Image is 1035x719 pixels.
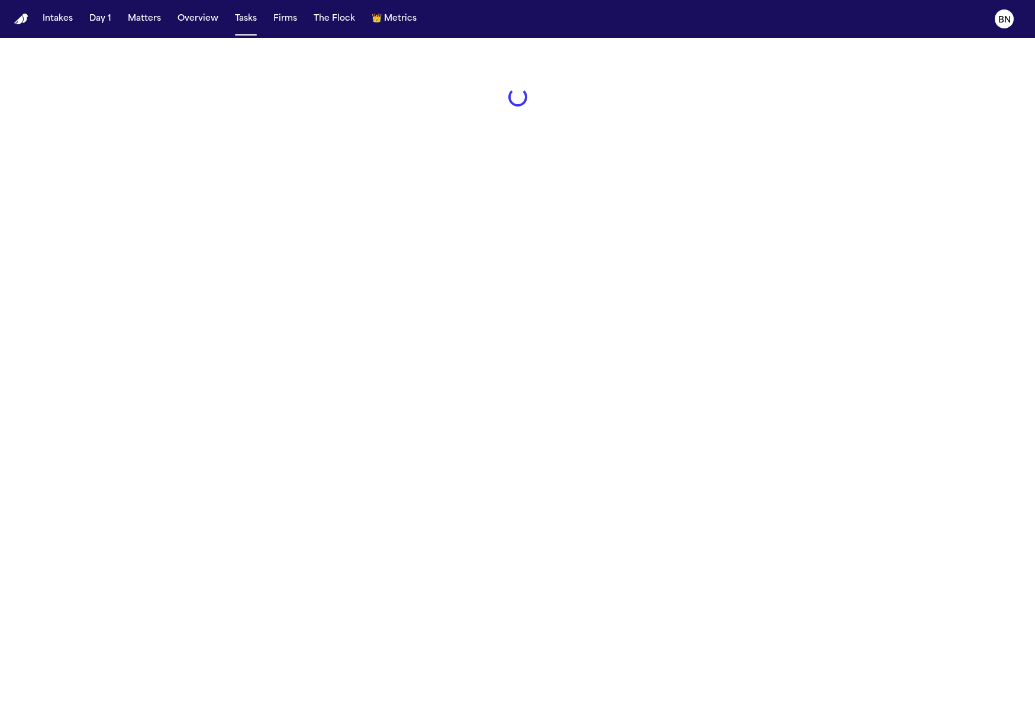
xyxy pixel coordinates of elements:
text: BN [998,16,1011,24]
button: crownMetrics [367,8,421,30]
a: Home [14,14,28,25]
button: Intakes [38,8,78,30]
img: Finch Logo [14,14,28,25]
button: Day 1 [85,8,116,30]
span: crown [372,13,382,25]
button: Overview [173,8,223,30]
button: Matters [123,8,166,30]
span: Metrics [384,13,417,25]
button: The Flock [309,8,360,30]
button: Firms [269,8,302,30]
button: Tasks [230,8,262,30]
